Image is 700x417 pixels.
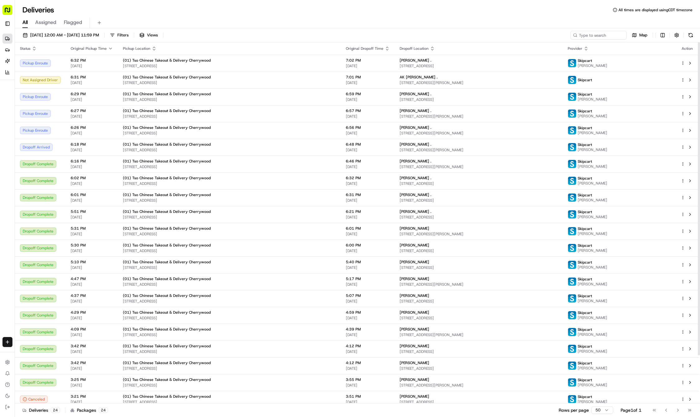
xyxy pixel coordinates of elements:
span: 3:25 PM [71,377,113,382]
span: [PERSON_NAME] [578,114,607,119]
div: Packages [70,407,108,413]
span: [DATE] [346,164,390,169]
span: [STREET_ADDRESS][PERSON_NAME] [400,148,558,152]
span: (01) Tso Chinese Takeout & Delivery Cherrywood [123,58,211,63]
span: 6:01 PM [71,192,113,197]
span: [PERSON_NAME] [400,377,429,382]
span: [DATE] [346,400,390,405]
span: [DATE] [71,215,113,220]
span: 6:26 PM [71,125,113,130]
span: [PERSON_NAME] . [400,176,431,180]
img: profile_skipcart_partner.png [568,278,576,286]
span: [PERSON_NAME] [578,332,607,337]
span: [STREET_ADDRESS] [400,299,558,304]
span: [PERSON_NAME] [578,265,607,270]
span: 5:07 PM [346,293,390,298]
span: Skipcart [578,209,592,214]
span: [PERSON_NAME] [578,164,607,169]
img: profile_skipcart_partner.png [568,311,576,319]
div: Deliveries [22,407,60,413]
span: 6:31 PM [71,75,113,80]
span: 3:51 PM [346,394,390,399]
span: [PERSON_NAME] [578,181,607,186]
span: [DATE] [71,232,113,237]
span: Skipcart [578,327,592,332]
span: [DATE] [71,198,113,203]
span: [STREET_ADDRESS] [123,80,336,85]
span: [DATE] [346,181,390,186]
span: Map [639,32,647,38]
span: [PERSON_NAME] . [400,91,431,96]
span: (01) Tso Chinese Takeout & Delivery Cherrywood [123,176,211,180]
span: [PERSON_NAME] [578,214,607,219]
span: [PERSON_NAME] [578,382,607,387]
span: (01) Tso Chinese Takeout & Delivery Cherrywood [123,344,211,349]
span: 4:09 PM [71,327,113,332]
span: [STREET_ADDRESS] [123,282,336,287]
img: profile_skipcart_partner.png [568,261,576,269]
span: [PERSON_NAME] [578,366,607,371]
div: 24 [99,407,108,413]
span: [DATE] [346,97,390,102]
span: [STREET_ADDRESS] [123,215,336,220]
img: profile_skipcart_partner.png [568,143,576,151]
span: [DATE] [71,164,113,169]
span: (01) Tso Chinese Takeout & Delivery Cherrywood [123,276,211,281]
span: 6:48 PM [346,142,390,147]
span: 6:46 PM [346,159,390,164]
span: [PERSON_NAME] [578,130,607,135]
span: [STREET_ADDRESS] [123,97,336,102]
span: [DATE] [71,349,113,354]
span: Skipcart [578,377,592,382]
span: [PERSON_NAME] [400,260,429,265]
span: [PERSON_NAME] . [400,58,431,63]
span: [STREET_ADDRESS] [123,164,336,169]
span: (01) Tso Chinese Takeout & Delivery Cherrywood [123,75,211,80]
span: 4:12 PM [346,344,390,349]
span: 4:37 PM [71,293,113,298]
span: [STREET_ADDRESS] [400,63,558,68]
span: 3:21 PM [71,394,113,399]
span: Skipcart [578,344,592,349]
span: [PERSON_NAME] [400,360,429,365]
span: [PERSON_NAME] [400,394,429,399]
span: 4:12 PM [346,360,390,365]
span: 6:21 PM [346,209,390,214]
span: [PERSON_NAME] [400,344,429,349]
button: Filters [107,31,131,40]
span: (01) Tso Chinese Takeout & Delivery Cherrywood [123,377,211,382]
span: [STREET_ADDRESS] [123,332,336,337]
span: [STREET_ADDRESS][PERSON_NAME] [400,383,558,388]
span: [PERSON_NAME] . [400,209,431,214]
img: profile_skipcart_partner.png [568,59,576,67]
span: Skipcart [578,260,592,265]
div: Page 1 of 1 [621,407,641,413]
img: profile_skipcart_partner.png [568,345,576,353]
span: 5:10 PM [71,260,113,265]
span: (01) Tso Chinese Takeout & Delivery Cherrywood [123,310,211,315]
span: (01) Tso Chinese Takeout & Delivery Cherrywood [123,159,211,164]
span: [STREET_ADDRESS] [123,316,336,321]
span: [STREET_ADDRESS] [400,181,558,186]
span: 4:39 PM [346,327,390,332]
span: 6:27 PM [71,108,113,113]
span: [STREET_ADDRESS][PERSON_NAME] [400,131,558,136]
span: [DATE] [346,282,390,287]
img: profile_skipcart_partner.png [568,93,576,101]
span: [STREET_ADDRESS] [400,248,558,253]
img: profile_skipcart_partner.png [568,76,576,84]
span: [DATE] [71,248,113,253]
span: [DATE] [346,232,390,237]
span: [DATE] [346,148,390,152]
span: Pickup Location [123,46,150,51]
span: [DATE] [346,332,390,337]
span: All times are displayed using CDT timezone [618,7,693,12]
span: (01) Tso Chinese Takeout & Delivery Cherrywood [123,91,211,96]
span: [DATE] [71,114,113,119]
input: Type to search [571,31,627,40]
span: [DATE] [71,148,113,152]
span: (01) Tso Chinese Takeout & Delivery Cherrywood [123,260,211,265]
span: [DATE] [71,181,113,186]
span: [STREET_ADDRESS][PERSON_NAME] [400,114,558,119]
span: Skipcart [578,58,592,63]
